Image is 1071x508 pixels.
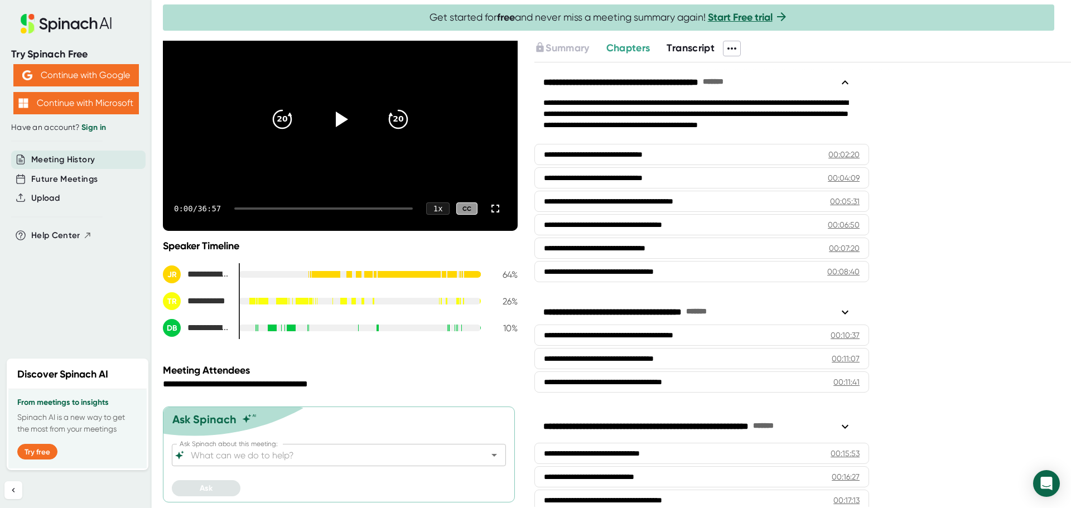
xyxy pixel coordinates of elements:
[828,219,860,230] div: 00:06:50
[546,42,589,54] span: Summary
[831,448,860,459] div: 00:15:53
[490,323,518,333] div: 10 %
[163,265,230,283] div: Jeffrey Robbins
[830,196,860,207] div: 00:05:31
[426,202,450,215] div: 1 x
[833,376,860,388] div: 00:11:41
[832,353,860,364] div: 00:11:07
[708,11,773,23] a: Start Free trial
[534,41,606,56] div: Upgrade to access
[17,398,138,407] h3: From meetings to insights
[200,483,213,493] span: Ask
[163,292,181,310] div: TR
[606,41,650,56] button: Chapters
[13,64,139,86] button: Continue with Google
[11,123,141,133] div: Have an account?
[827,266,860,277] div: 00:08:40
[534,41,589,56] button: Summary
[163,292,230,310] div: Todd Rogers
[667,42,715,54] span: Transcript
[17,412,138,435] p: Spinach AI is a new way to get the most from your meetings
[828,172,860,183] div: 00:04:09
[828,149,860,160] div: 00:02:20
[4,481,22,499] button: Collapse sidebar
[17,367,108,382] h2: Discover Spinach AI
[497,11,515,23] b: free
[831,330,860,341] div: 00:10:37
[163,240,518,252] div: Speaker Timeline
[17,444,57,459] button: Try free
[833,495,860,506] div: 00:17:13
[667,41,715,56] button: Transcript
[31,229,92,242] button: Help Center
[163,319,230,337] div: Debra Bradley
[430,11,788,24] span: Get started for and never miss a meeting summary again!
[163,319,181,337] div: DB
[163,364,520,376] div: Meeting Attendees
[31,173,98,186] button: Future Meetings
[172,480,240,496] button: Ask
[490,296,518,307] div: 26 %
[490,269,518,280] div: 64 %
[172,413,237,426] div: Ask Spinach
[22,70,32,80] img: Aehbyd4JwY73AAAAAElFTkSuQmCC
[163,265,181,283] div: JR
[13,92,139,114] button: Continue with Microsoft
[31,192,60,205] button: Upload
[1033,470,1060,497] div: Open Intercom Messenger
[31,229,80,242] span: Help Center
[174,204,221,213] div: 0:00 / 36:57
[456,202,477,215] div: CC
[606,42,650,54] span: Chapters
[832,471,860,482] div: 00:16:27
[486,447,502,463] button: Open
[829,243,860,254] div: 00:07:20
[189,447,470,463] input: What can we do to help?
[11,48,141,61] div: Try Spinach Free
[31,153,95,166] button: Meeting History
[81,123,106,132] a: Sign in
